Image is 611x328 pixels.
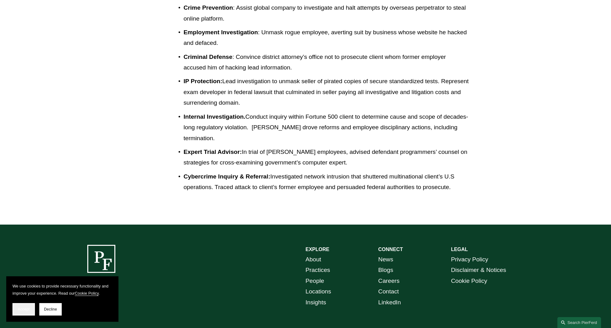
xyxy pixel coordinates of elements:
strong: EXPLORE [305,247,329,252]
a: Blogs [378,265,393,276]
strong: IP Protection: [184,78,222,84]
a: Search this site [557,317,601,328]
section: Cookie banner [6,276,118,322]
strong: CONNECT [378,247,403,252]
a: People [305,276,324,287]
button: Accept [12,303,35,316]
a: Cookie Policy [451,276,487,287]
p: Conduct inquiry within Fortune 500 client to determine cause and scope of decades-long regulatory... [184,112,469,144]
p: : Assist global company to investigate and halt attempts by overseas perpetrator to steal online ... [184,2,469,24]
strong: Cybercrime Inquiry & Referral: [184,173,270,180]
a: Careers [378,276,399,287]
strong: Criminal Defense [184,54,233,60]
span: Decline [44,307,57,311]
strong: Expert Trial Advisor: [184,149,242,155]
p: Lead investigation to unmask seller of pirated copies of secure standardized tests. Represent exa... [184,76,469,108]
span: Accept [18,307,30,311]
a: LinkedIn [378,297,401,308]
strong: Employment Investigation [184,29,258,36]
a: Contact [378,286,399,297]
a: About [305,254,321,265]
a: Locations [305,286,331,297]
p: : Convince district attorney’s office not to prosecute client whom former employer accused him of... [184,52,469,73]
p: In trial of [PERSON_NAME] employees, advised defendant programmers’ counsel on strategies for cro... [184,147,469,168]
a: Disclaimer & Notices [451,265,506,276]
a: Privacy Policy [451,254,488,265]
a: Practices [305,265,330,276]
p: We use cookies to provide necessary functionality and improve your experience. Read our . [12,283,112,297]
button: Decline [39,303,62,316]
strong: LEGAL [451,247,468,252]
p: Investigated network intrusion that shuttered multinational client’s U.S operations. Traced attac... [184,171,469,193]
a: Insights [305,297,326,308]
p: : Unmask rogue employee, averting suit by business whose website he hacked and defaced. [184,27,469,49]
strong: Internal Investigation. [184,113,245,120]
a: News [378,254,393,265]
strong: Crime Prevention [184,4,233,11]
a: Cookie Policy [75,291,99,296]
